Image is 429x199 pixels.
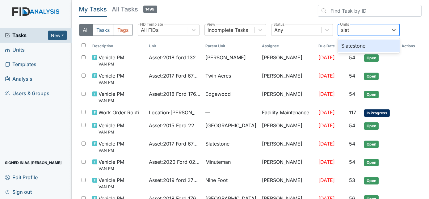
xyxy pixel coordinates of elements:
span: Open [364,177,379,184]
small: VAN PM [99,166,124,171]
th: Assignee [259,41,316,51]
th: Toggle SortBy [203,41,259,51]
th: Actions [399,41,422,51]
span: Vehicle PM VAN PM [99,72,124,85]
span: 117 [349,109,356,116]
span: Work Order Routine [99,109,144,116]
span: Templates [5,60,36,69]
span: Vehicle PM VAN PM [99,122,124,135]
small: VAN PM [99,98,124,104]
span: Vehicle PM VAN PM [99,176,124,190]
h5: My Tasks [79,5,107,14]
span: Vehicle PM VAN PM [99,140,124,153]
span: [DATE] [318,177,335,183]
span: Asset : 2020 Ford 02107 [149,158,200,166]
span: Asset : 2017 Ford 67435 [149,72,200,79]
span: 54 [349,54,355,61]
small: VAN PM [99,79,124,85]
span: Asset : 2017 Ford 67436 [149,140,200,147]
span: Asset : 2015 Ford 22364 [149,122,200,129]
span: Open [364,91,379,98]
td: [PERSON_NAME] [259,70,316,88]
td: [PERSON_NAME] [259,138,316,156]
button: New [48,31,67,40]
span: Signed in as [PERSON_NAME] [5,158,62,167]
td: [PERSON_NAME] [259,156,316,174]
span: Nine Foot [205,176,228,184]
div: All FIDs [141,26,159,34]
span: Asset : 2019 ford 27549 [149,176,200,184]
span: 54 [349,122,355,129]
td: [PERSON_NAME] [259,119,316,138]
th: Toggle SortBy [90,41,146,51]
span: Edit Profile [5,172,38,182]
span: [DATE] [318,141,335,147]
small: VAN PM [99,147,124,153]
span: [DATE] [318,122,335,129]
span: Units [5,45,25,55]
span: In Progress [364,109,390,117]
span: 54 [349,159,355,165]
button: All [79,24,93,36]
span: — [205,109,257,116]
span: [DATE] [318,159,335,165]
td: [PERSON_NAME] [259,174,316,192]
input: Find Task by ID [318,5,422,17]
span: 54 [349,91,355,97]
span: [DATE] [318,109,335,116]
small: VAN PM [99,129,124,135]
span: [DATE] [318,73,335,79]
div: Incomplete Tasks [208,26,248,34]
a: Tasks [5,32,48,39]
span: Vehicle PM VAN PM [99,158,124,171]
span: Sign out [5,187,32,197]
div: Type filter [79,24,133,36]
span: [PERSON_NAME]. [205,54,247,61]
span: 1499 [143,6,157,13]
th: Toggle SortBy [146,41,203,51]
span: Open [364,159,379,166]
span: Analysis [5,74,32,84]
input: Toggle All Rows Selected [82,43,86,47]
span: 53 [349,177,355,183]
span: Asset : 2018 Ford 17643 [149,90,200,98]
span: Minuteman [205,158,231,166]
div: Any [275,26,284,34]
span: Vehicle PM VAN PM [99,90,124,104]
button: Tags [114,24,133,36]
span: Users & Groups [5,89,49,98]
span: Open [364,122,379,130]
span: Open [364,54,379,62]
span: Slatestone [205,140,229,147]
span: Vehicle PM VAN PM [99,54,124,67]
span: 54 [349,73,355,79]
small: VAN PM [99,61,124,67]
span: [DATE] [318,54,335,61]
span: [DATE] [318,91,335,97]
td: Facility Maintenance [259,106,316,119]
div: Slatestone [338,40,400,52]
td: [PERSON_NAME] [259,51,316,70]
button: Tasks [93,24,114,36]
span: Edgewood [205,90,231,98]
td: [PERSON_NAME] [259,88,316,106]
span: 54 [349,141,355,147]
span: Asset : 2018 ford 13242 [149,54,200,61]
span: Location : [PERSON_NAME] [149,109,200,116]
small: VAN PM [99,184,124,190]
h5: All Tasks [112,5,157,14]
span: Twin Acres [205,72,231,79]
span: [GEOGRAPHIC_DATA] [205,122,256,129]
th: Toggle SortBy [316,41,347,51]
span: Open [364,73,379,80]
span: Open [364,141,379,148]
